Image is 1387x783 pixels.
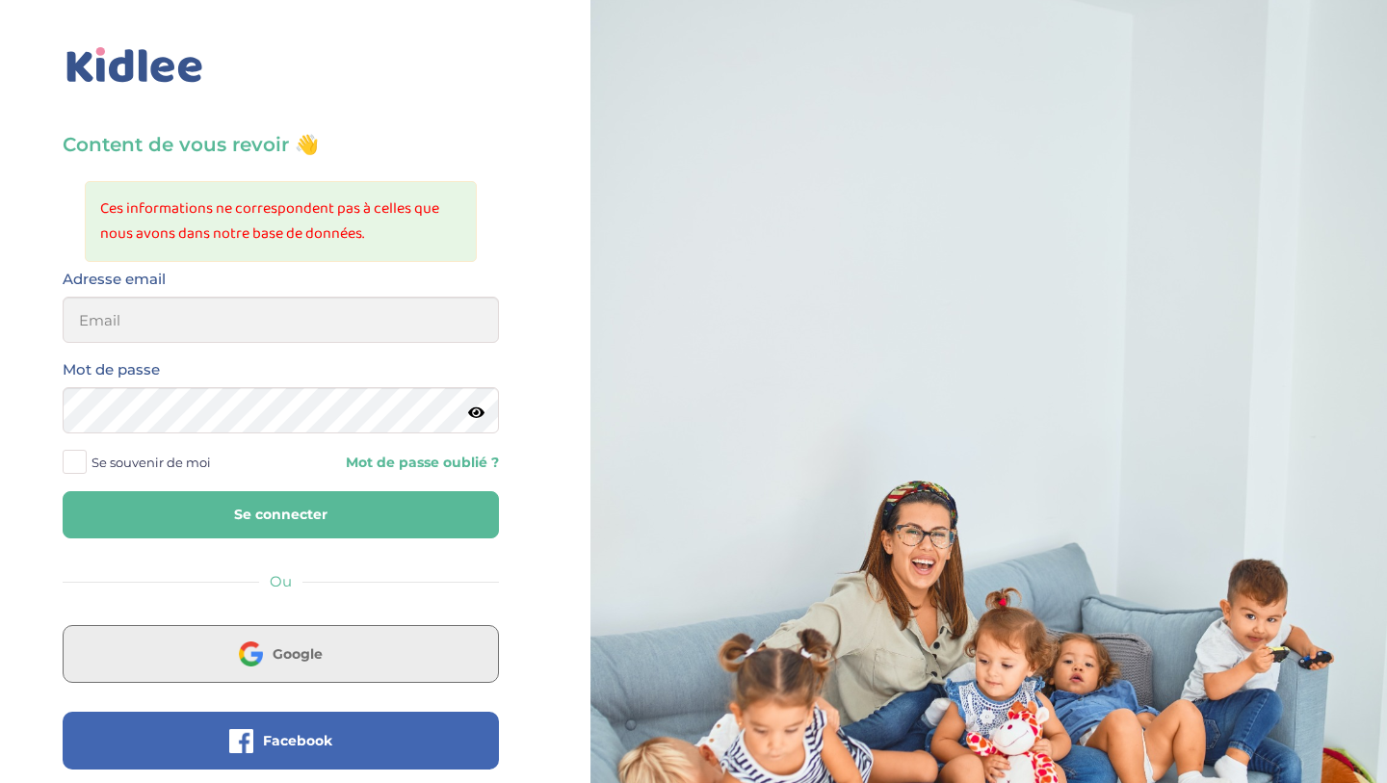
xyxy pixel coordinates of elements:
[63,625,499,683] button: Google
[229,729,253,753] img: facebook.png
[270,572,292,590] span: Ou
[63,43,207,88] img: logo_kidlee_bleu
[63,491,499,538] button: Se connecter
[63,131,499,158] h3: Content de vous revoir 👋
[92,450,211,475] span: Se souvenir de moi
[63,267,166,292] label: Adresse email
[63,658,499,676] a: Google
[100,196,461,247] li: Ces informations ne correspondent pas à celles que nous avons dans notre base de données.
[63,357,160,382] label: Mot de passe
[63,744,499,763] a: Facebook
[273,644,323,664] span: Google
[63,297,499,343] input: Email
[263,731,332,750] span: Facebook
[295,454,498,472] a: Mot de passe oublié ?
[63,712,499,770] button: Facebook
[239,641,263,666] img: google.png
